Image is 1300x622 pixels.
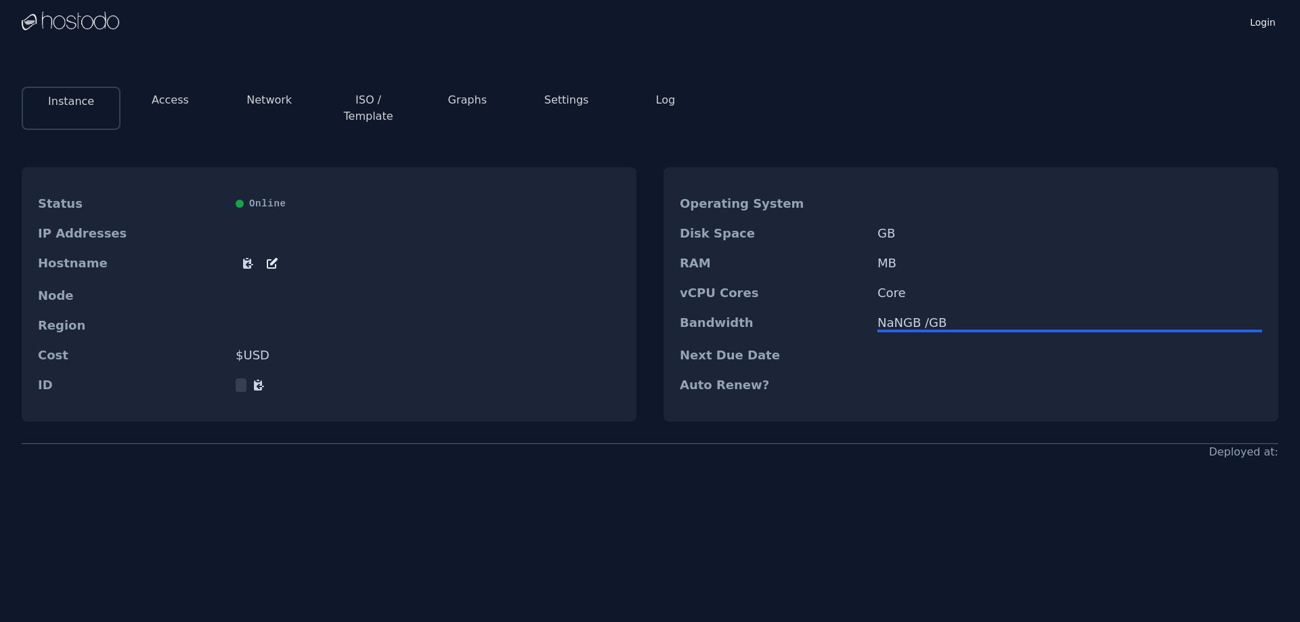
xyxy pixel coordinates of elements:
button: ISO / Template [330,92,407,125]
button: Settings [544,92,589,108]
dt: Node [38,289,225,303]
dd: GB [877,227,1262,240]
div: NaN GB / GB [877,316,1262,330]
dt: Region [38,319,225,332]
dt: IP Addresses [38,227,225,240]
dd: Core [877,286,1262,300]
button: Graphs [448,92,487,108]
div: Deployed at: [1209,444,1278,460]
dt: vCPU Cores [680,286,867,300]
dt: Bandwidth [680,316,867,332]
dt: Auto Renew? [680,378,867,392]
img: Logo [22,12,119,32]
dt: ID [38,378,225,392]
a: Login [1247,13,1278,29]
button: Access [152,92,189,108]
dt: Disk Space [680,227,867,240]
button: Log [656,92,676,108]
dt: Status [38,197,225,210]
dt: Operating System [680,197,867,210]
div: Online [236,197,620,210]
dt: Hostname [38,257,225,273]
dt: RAM [680,257,867,270]
dd: MB [877,257,1262,270]
button: Network [246,92,292,108]
dt: Cost [38,349,225,362]
dt: Next Due Date [680,349,867,362]
button: Instance [48,93,94,110]
dd: $ USD [236,349,620,362]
